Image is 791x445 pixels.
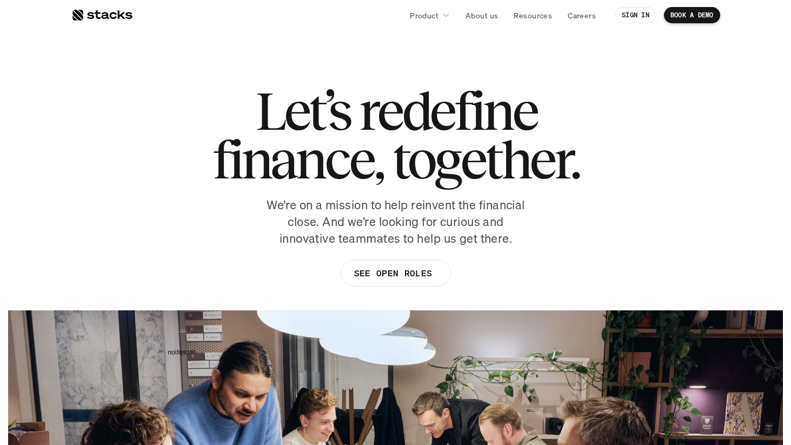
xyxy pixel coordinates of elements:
p: We’re on a mission to help reinvent the financial close. And we’re looking for curious and innova... [261,197,531,247]
p: Careers [568,10,596,21]
a: About us [459,5,504,25]
p: BOOK A DEMO [670,11,714,19]
a: SIGN IN [615,7,656,23]
p: SIGN IN [622,11,649,19]
a: Resources [507,5,559,25]
a: Careers [561,5,602,25]
h1: Let’s redefine finance, together. [212,87,579,184]
p: About us [466,10,498,21]
p: Product [410,10,438,21]
a: SEE OPEN ROLES [340,260,450,287]
p: SEE OPEN ROLES [354,265,431,281]
a: BOOK A DEMO [664,7,720,23]
p: Resources [514,10,552,21]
